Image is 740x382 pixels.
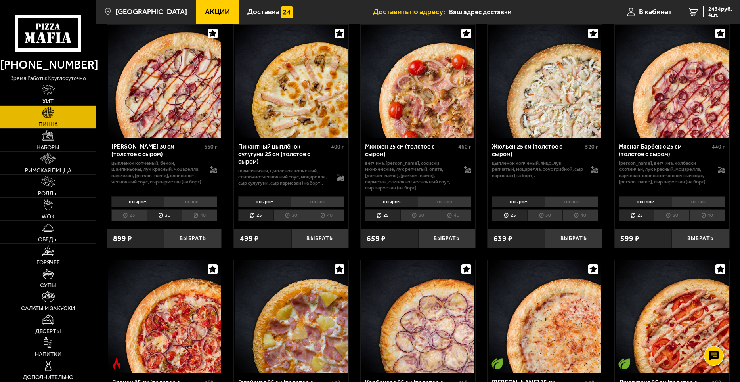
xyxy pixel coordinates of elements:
[585,143,598,150] span: 520 г
[234,260,348,373] a: Гавайская 25 см (толстое с сыром)
[708,6,732,12] span: 2434 руб.
[238,196,291,207] li: с сыром
[365,196,418,207] li: с сыром
[238,168,329,186] p: шампиньоны, цыпленок копченый, сливочно-чесночный соус, моцарелла, сыр сулугуни, сыр пармезан (на...
[527,209,562,222] li: 30
[545,229,602,248] button: Выбрать
[689,209,725,222] li: 40
[235,260,348,373] img: Гавайская 25 см (толстое с сыром)
[331,143,344,150] span: 400 г
[712,143,725,150] span: 440 г
[238,143,329,165] div: Пикантный цыплёнок сулугуни 25 см (толстое с сыром)
[615,260,729,373] a: Вегетарианское блюдоДжорджия 25 см (толстое с сыром)
[618,358,630,369] img: Вегетарианское блюдо
[309,209,344,222] li: 40
[108,260,221,373] img: Дракон 25 см (толстое с сыром)
[38,122,58,127] span: Пицца
[111,160,203,185] p: цыпленок копченый, бекон, шампиньоны, лук красный, моцарелла, пармезан, [PERSON_NAME], сливочно-ч...
[40,283,56,288] span: Супы
[240,235,259,242] span: 499 ₽
[545,196,598,207] li: тонкое
[620,235,639,242] span: 599 ₽
[147,209,182,222] li: 30
[361,260,474,373] img: Карбонара 25 см (толстое с сыром)
[111,143,203,158] div: [PERSON_NAME] 30 см (толстое с сыром)
[365,143,456,158] div: Мюнхен 25 см (толстое с сыром)
[654,209,689,222] li: 30
[35,351,61,357] span: Напитки
[36,145,59,150] span: Наборы
[365,209,400,222] li: 25
[373,8,449,16] span: Доставить по адресу:
[113,235,132,242] span: 899 ₽
[361,260,475,373] a: Карбонара 25 см (толстое с сыром)
[35,329,61,334] span: Десерты
[616,25,729,138] img: Мясная Барбекю 25 см (толстое с сыром)
[619,160,710,185] p: [PERSON_NAME], ветчина, колбаски охотничьи, лук красный, моцарелла, пармезан, сливочно-чесночный ...
[672,196,725,207] li: тонкое
[619,196,671,207] li: с сыром
[38,237,58,242] span: Обеды
[291,196,344,207] li: тонкое
[281,6,293,18] img: 15daf4d41897b9f0e9f617042186c801.svg
[107,260,222,373] a: Острое блюдоДракон 25 см (толстое с сыром)
[164,229,222,248] button: Выбрать
[400,209,436,222] li: 30
[111,196,164,207] li: с сыром
[111,209,147,222] li: 25
[367,235,386,242] span: 659 ₽
[489,25,602,138] img: Жюльен 25 см (толстое с сыром)
[708,13,732,17] span: 4 шт.
[234,25,348,138] a: Пикантный цыплёнок сулугуни 25 см (толстое с сыром)
[361,25,475,138] a: Мюнхен 25 см (толстое с сыром)
[42,99,54,104] span: Хит
[489,260,602,373] img: Маргарита 25 см (толстое с сыром)
[492,160,583,179] p: цыпленок копченый, яйцо, лук репчатый, моцарелла, соус грибной, сыр пармезан (на борт).
[493,235,512,242] span: 639 ₽
[365,160,456,191] p: ветчина, [PERSON_NAME], сосиски мюнхенские, лук репчатый, опята, [PERSON_NAME], [PERSON_NAME], па...
[492,143,583,158] div: Жюльен 25 см (толстое с сыром)
[107,25,222,138] a: Чикен Барбекю 30 см (толстое с сыром)
[491,358,503,369] img: Вегетарианское блюдо
[273,209,309,222] li: 30
[108,25,221,138] img: Чикен Барбекю 30 см (толстое с сыром)
[247,8,279,16] span: Доставка
[21,306,75,311] span: Салаты и закуски
[23,374,73,380] span: Дополнительно
[418,196,471,207] li: тонкое
[619,209,654,222] li: 25
[238,209,273,222] li: 25
[361,25,474,138] img: Мюнхен 25 см (толстое с сыром)
[492,196,545,207] li: с сыром
[492,209,527,222] li: 25
[182,209,217,222] li: 40
[204,143,217,150] span: 660 г
[25,168,71,173] span: Римская пицца
[639,8,672,16] span: В кабинет
[615,25,729,138] a: Мясная Барбекю 25 см (толстое с сыром)
[36,260,60,265] span: Горячее
[488,25,602,138] a: Жюльен 25 см (толстое с сыром)
[418,229,476,248] button: Выбрать
[205,8,230,16] span: Акции
[562,209,598,222] li: 40
[619,143,710,158] div: Мясная Барбекю 25 см (толстое с сыром)
[291,229,349,248] button: Выбрать
[111,358,122,369] img: Острое блюдо
[42,214,55,219] span: WOK
[115,8,187,16] span: [GEOGRAPHIC_DATA]
[672,229,729,248] button: Выбрать
[235,25,348,138] img: Пикантный цыплёнок сулугуни 25 см (толстое с сыром)
[616,260,729,373] img: Джорджия 25 см (толстое с сыром)
[449,5,597,19] input: Ваш адрес доставки
[458,143,471,150] span: 460 г
[488,260,602,373] a: Вегетарианское блюдоМаргарита 25 см (толстое с сыром)
[436,209,471,222] li: 40
[38,191,58,196] span: Роллы
[164,196,217,207] li: тонкое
